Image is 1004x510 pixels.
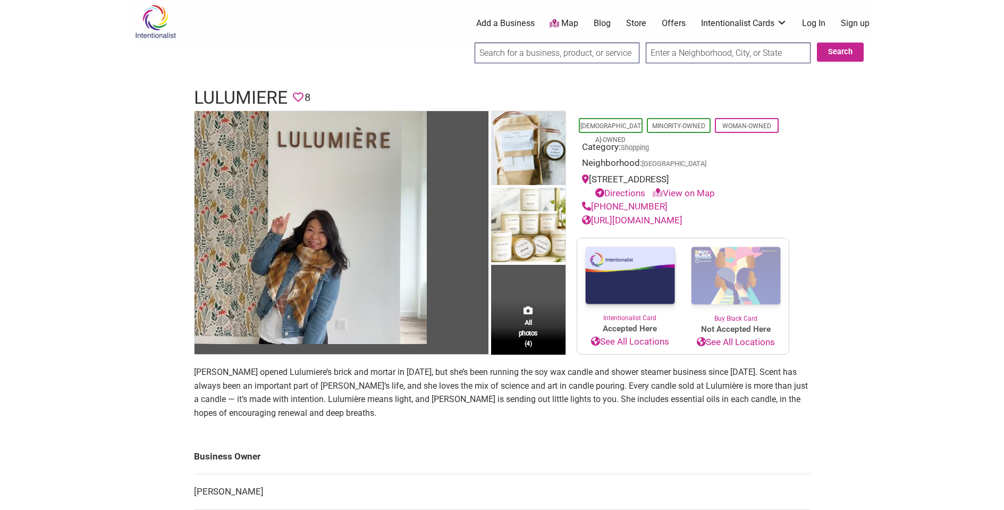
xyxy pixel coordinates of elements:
[519,317,538,348] span: All photos (4)
[577,238,683,323] a: Intentionalist Card
[626,18,646,29] a: Store
[194,474,811,510] td: [PERSON_NAME]
[646,43,811,63] input: Enter a Neighborhood, City, or State
[582,173,784,200] div: [STREET_ADDRESS]
[582,201,668,212] a: [PHONE_NUMBER]
[594,18,611,29] a: Blog
[683,238,789,314] img: Buy Black Card
[475,43,639,63] input: Search for a business, product, or service
[683,238,789,323] a: Buy Black Card
[582,215,682,225] a: [URL][DOMAIN_NAME]
[642,161,706,168] span: [GEOGRAPHIC_DATA]
[802,18,825,29] a: Log In
[550,18,578,30] a: Map
[194,439,811,474] td: Business Owner
[817,43,864,62] button: Search
[652,122,705,130] a: Minority-Owned
[580,122,641,144] a: [DEMOGRAPHIC_DATA]-Owned
[195,111,427,344] img: Lulumiere
[130,4,181,39] img: Intentionalist
[491,111,566,188] img: Lulumiere
[621,144,649,152] a: Shopping
[722,122,771,130] a: Woman-Owned
[683,323,789,336] span: Not Accepted Here
[577,323,683,335] span: Accepted Here
[662,18,686,29] a: Offers
[305,89,310,106] span: 8
[595,188,645,198] a: Directions
[683,336,789,349] a: See All Locations
[577,335,683,349] a: See All Locations
[701,18,787,29] a: Intentionalist Cards
[491,188,566,265] img: Lulumiere
[653,188,715,198] a: View on Map
[476,18,535,29] a: Add a Business
[194,85,288,111] h1: Lulumiere
[841,18,870,29] a: Sign up
[577,238,683,313] img: Intentionalist Card
[194,365,811,420] p: [PERSON_NAME] opened Lulumiere’s brick and mortar in [DATE], but she’s been running the soy wax c...
[582,140,784,157] div: Category:
[582,156,784,173] div: Neighborhood:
